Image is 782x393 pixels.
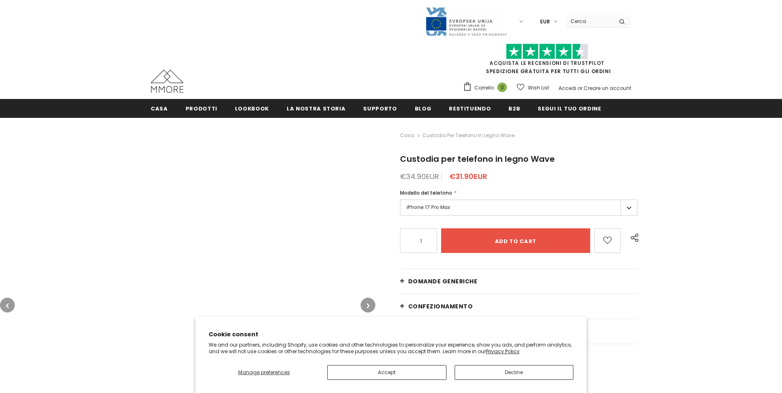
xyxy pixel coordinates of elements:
img: Casi MMORE [151,70,184,93]
p: We and our partners, including Shopify, use cookies and other technologies to personalize your ex... [209,342,573,354]
h2: Cookie consent [209,330,573,339]
a: Acquista le recensioni di TrustPilot [490,60,605,67]
a: Wish List [517,80,549,95]
span: Custodia per telefono in legno Wave [422,131,515,140]
a: Carrello 0 [463,82,511,94]
span: EUR [540,18,550,26]
a: Javni Razpis [425,18,507,25]
span: Segui il tuo ordine [538,105,601,113]
span: €31.90EUR [449,171,487,182]
span: Wish List [528,84,549,92]
input: Add to cart [441,228,590,253]
a: Accedi [559,85,576,92]
a: Casa [151,99,168,117]
span: SPEDIZIONE GRATUITA PER TUTTI GLI ORDINI [463,47,631,75]
a: Restituendo [449,99,491,117]
span: Modello del telefono [400,189,452,196]
a: Blog [415,99,432,117]
span: Manage preferences [238,369,290,376]
a: supporto [363,99,397,117]
span: or [577,85,582,92]
span: Restituendo [449,105,491,113]
a: La nostra storia [287,99,345,117]
a: CONFEZIONAMENTO [400,294,637,319]
a: B2B [508,99,520,117]
a: Creare un account [584,85,631,92]
span: Carrello [474,84,494,92]
button: Manage preferences [209,365,319,380]
span: 0 [497,83,507,92]
span: B2B [508,105,520,113]
a: Casa [400,131,414,140]
span: Domande generiche [408,277,478,285]
label: iPhone 17 Pro Max [400,200,637,216]
button: Decline [455,365,574,380]
input: Search Site [566,15,613,27]
span: €34.90EUR [400,171,439,182]
span: Casa [151,105,168,113]
span: Lookbook [235,105,269,113]
a: Domande generiche [400,269,637,294]
img: Javni Razpis [425,7,507,37]
span: supporto [363,105,397,113]
span: La nostra storia [287,105,345,113]
span: Blog [415,105,432,113]
span: Prodotti [186,105,217,113]
img: Fidati di Pilot Stars [506,44,588,60]
a: Lookbook [235,99,269,117]
a: Privacy Policy [486,348,520,355]
span: Custodia per telefono in legno Wave [400,153,555,165]
a: Prodotti [186,99,217,117]
button: Accept [327,365,446,380]
a: Segui il tuo ordine [538,99,601,117]
span: CONFEZIONAMENTO [408,302,473,310]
